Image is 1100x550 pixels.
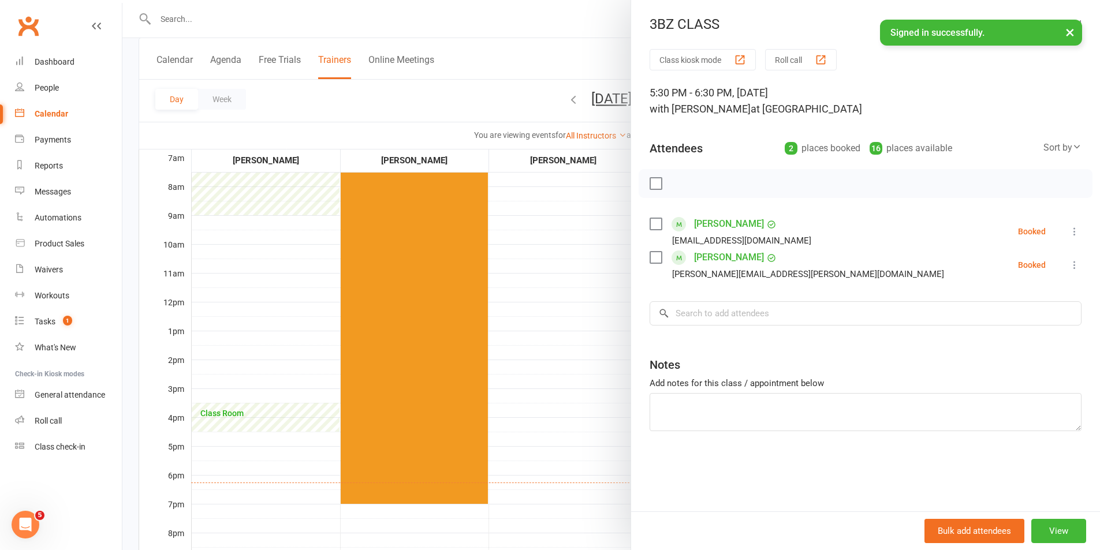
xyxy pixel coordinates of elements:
[650,376,1082,390] div: Add notes for this class / appointment below
[15,49,122,75] a: Dashboard
[1018,261,1046,269] div: Booked
[785,140,860,156] div: places booked
[35,291,69,300] div: Workouts
[35,187,71,196] div: Messages
[672,233,811,248] div: [EMAIL_ADDRESS][DOMAIN_NAME]
[924,519,1024,543] button: Bulk add attendees
[15,408,122,434] a: Roll call
[650,103,751,115] span: with [PERSON_NAME]
[1018,227,1046,235] div: Booked
[15,205,122,231] a: Automations
[15,153,122,179] a: Reports
[870,140,952,156] div: places available
[35,416,62,425] div: Roll call
[35,135,71,144] div: Payments
[1043,140,1082,155] div: Sort by
[751,103,862,115] span: at [GEOGRAPHIC_DATA]
[1031,519,1086,543] button: View
[12,511,39,538] iframe: Intercom live chat
[765,49,837,70] button: Roll call
[650,140,703,156] div: Attendees
[694,215,764,233] a: [PERSON_NAME]
[35,57,74,66] div: Dashboard
[650,357,680,373] div: Notes
[35,390,105,399] div: General attendance
[35,511,44,520] span: 5
[650,49,756,70] button: Class kiosk mode
[14,12,43,40] a: Clubworx
[35,442,85,451] div: Class check-in
[15,257,122,283] a: Waivers
[650,85,1082,117] div: 5:30 PM - 6:30 PM, [DATE]
[15,382,122,408] a: General attendance kiosk mode
[631,16,1100,32] div: 3BZ CLASS
[15,335,122,361] a: What's New
[35,161,63,170] div: Reports
[35,83,59,92] div: People
[35,265,63,274] div: Waivers
[672,267,944,282] div: [PERSON_NAME][EMAIL_ADDRESS][PERSON_NAME][DOMAIN_NAME]
[890,27,985,38] span: Signed in successfully.
[650,301,1082,325] input: Search to add attendees
[1060,20,1080,44] button: ×
[15,283,122,309] a: Workouts
[15,434,122,460] a: Class kiosk mode
[15,231,122,257] a: Product Sales
[35,343,76,352] div: What's New
[15,127,122,153] a: Payments
[694,248,764,267] a: [PERSON_NAME]
[35,239,84,248] div: Product Sales
[15,179,122,205] a: Messages
[15,101,122,127] a: Calendar
[870,142,882,155] div: 16
[15,309,122,335] a: Tasks 1
[35,317,55,326] div: Tasks
[35,109,68,118] div: Calendar
[15,75,122,101] a: People
[35,213,81,222] div: Automations
[785,142,797,155] div: 2
[63,316,72,325] span: 1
